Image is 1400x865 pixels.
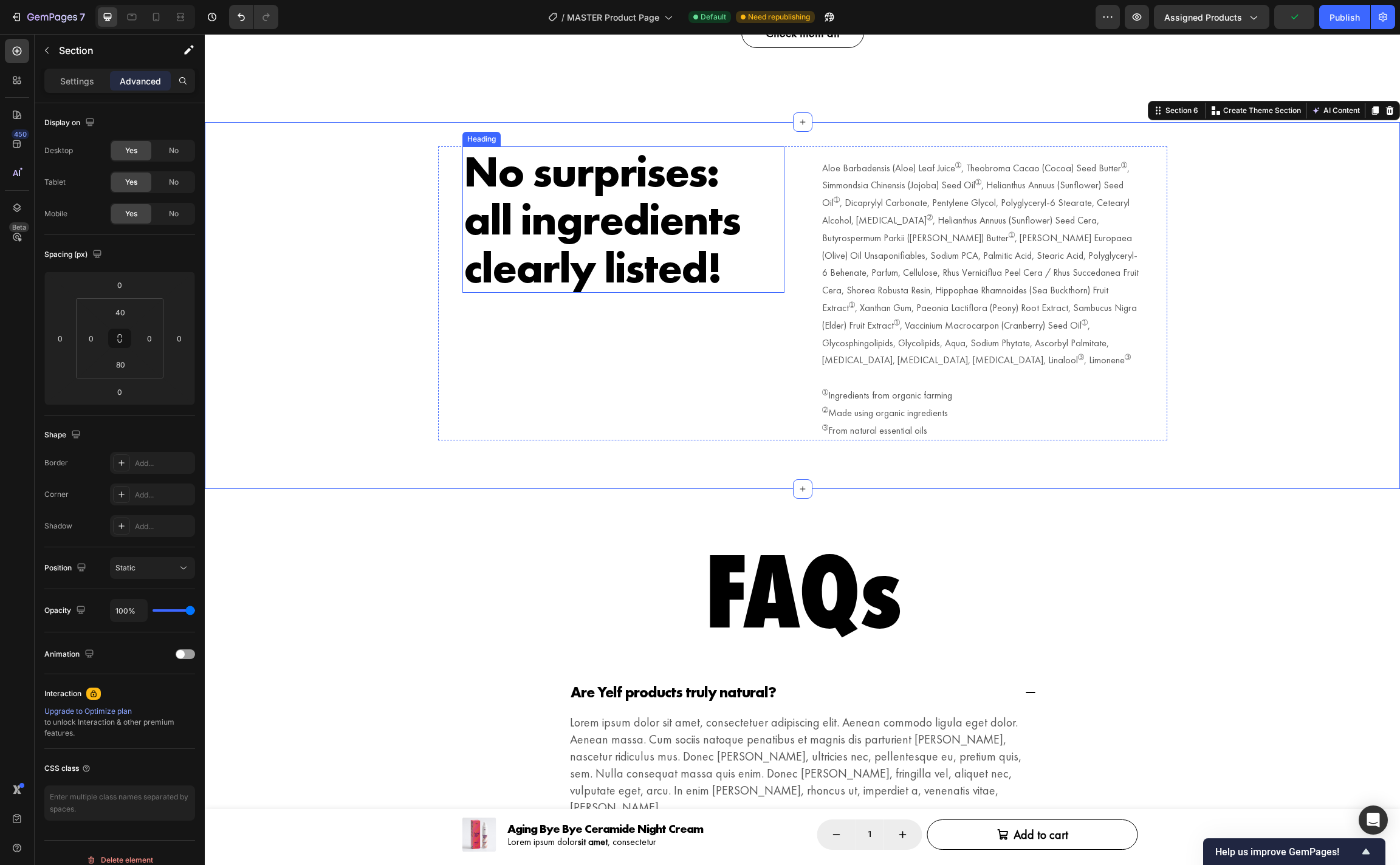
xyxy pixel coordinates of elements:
input: 0px [140,329,159,347]
div: Section 6 [958,71,996,82]
div: Beta [9,222,29,232]
span: No [169,145,179,156]
input: quantity [651,785,679,816]
div: Upgrade to Optimize plan [44,706,195,717]
input: 0 [170,329,188,347]
div: Add... [135,490,192,501]
div: Corner [44,489,69,500]
h1: Aging Bye Bye Ceramide Night Cream [301,787,499,802]
p: Lorem ipsum dolor sit amet, consectetuer adipiscing elit. Aenean commodo ligula eget dolor. Aenea... [365,680,831,782]
sup: ➀ [770,143,777,153]
sup: ➁ [722,179,728,188]
sup: ➀ [617,354,623,363]
p: Section [59,43,159,58]
sup: ➂ [617,389,623,398]
div: Position [44,560,89,576]
span: Assigned Products [1164,11,1242,24]
div: Border [44,457,68,468]
div: Heading [260,100,293,111]
div: Opacity [44,603,88,619]
button: decrement [612,785,651,816]
div: Open Intercom Messenger [1359,805,1388,835]
div: Add to cart [809,792,863,809]
p: Made using organic ingredients [617,371,937,388]
span: No [169,208,179,219]
input: 0 [108,276,132,294]
p: Advanced [120,75,161,87]
div: Add... [135,521,192,532]
sup: ➀ [689,284,695,293]
input: 40px [108,303,132,321]
iframe: Design area [205,34,1400,865]
input: 0 [51,329,69,347]
sup: ➀ [916,126,922,136]
div: CSS class [44,763,91,774]
p: 7 [80,10,85,24]
button: AI Content [1104,69,1158,84]
div: Undo/Redo [229,5,278,29]
p: No surprises: all ingredients clearly listed! [259,114,578,258]
p: Are Yelf products truly natural? [366,650,571,667]
span: Yes [125,177,137,188]
div: Shadow [44,521,72,532]
div: Add... [135,458,192,469]
sup: ➂ [920,318,926,328]
p: Ingredients from organic farming [617,353,937,371]
p: Create Theme Section [1018,71,1096,82]
div: 450 [12,129,29,139]
input: 0 [108,383,132,401]
sup: ➀ [750,126,757,136]
div: Spacing (px) [44,247,105,263]
sup: ➁ [617,371,623,381]
div: Mobile [44,208,67,219]
h2: Rich Text Editor. Editing area: main [258,112,580,259]
input: 80px [108,355,132,374]
strong: sit amet [373,801,403,814]
p: From natural essential oils [617,388,937,406]
span: Yes [125,208,137,219]
input: 0px [82,329,100,347]
button: Add to cart [722,785,933,816]
div: Display on [44,115,97,131]
sup: ➂ [873,318,879,328]
input: Auto [111,600,147,621]
div: Interaction [44,688,81,699]
span: Help us improve GemPages! [1215,846,1359,858]
div: Publish [1330,11,1360,24]
sup: ➀ [644,266,650,276]
span: / [561,11,564,24]
div: Animation [44,646,97,663]
div: Shape [44,427,83,443]
p: Settings [60,75,94,87]
span: Yes [125,145,137,156]
div: Tablet [44,177,66,188]
span: Need republishing [748,12,810,22]
button: increment [679,785,718,816]
sup: ➀ [804,196,810,206]
p: Aloe Barbadensis (Aloe) Leaf Juice , Theobroma Cacao (Cocoa) Seed Butter , Simmondsia Chinensis (... [617,126,937,336]
div: Desktop [44,145,73,156]
button: Assigned Products [1154,5,1269,29]
button: Publish [1319,5,1370,29]
div: to unlock Interaction & other premium features. [44,706,195,739]
sup: ➀ [629,161,635,171]
span: Static [115,563,136,572]
sup: ➀ [877,284,883,293]
span: No [169,177,179,188]
button: Show survey - Help us improve GemPages! [1215,844,1373,859]
button: 7 [5,5,91,29]
p: Lorem ipsum dolor , consectetur [303,803,498,813]
h2: FAQs [258,504,938,612]
span: Default [701,12,726,22]
span: MASTER Product Page [567,11,659,24]
button: Static [110,557,195,579]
